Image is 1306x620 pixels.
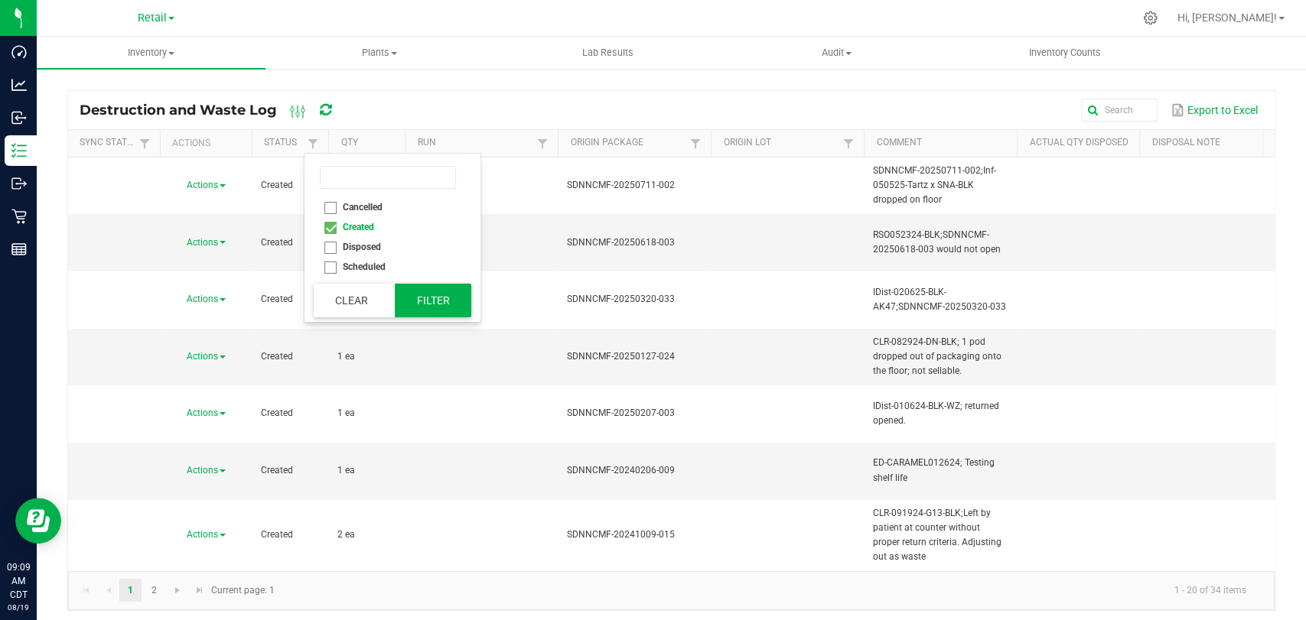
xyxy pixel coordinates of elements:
inline-svg: Analytics [11,77,27,93]
span: SDNNCMF-20250207-003 [567,407,675,418]
span: Actions [187,529,218,540]
a: Origin PackageSortable [570,137,686,149]
a: Actions [187,407,226,418]
span: ED-CARAMEL012624; Testing shelf life [873,457,995,482]
a: Filter [533,134,552,153]
inline-svg: Outbound [11,176,27,191]
inline-svg: Dashboard [11,44,27,60]
span: RSO052324-BLK;SDNNCMF-20250618-003 would not open [873,229,1001,255]
a: Actions [187,529,226,540]
kendo-pager: Current page: 1 [68,571,1275,610]
a: Go to the last page [189,579,211,602]
a: Actions [187,237,226,248]
span: SDNNCMF-20241009-015 [567,529,675,540]
span: Lab Results [562,46,654,60]
span: Go to the last page [194,584,206,596]
a: StatusSortable [264,137,303,149]
a: Inventory Counts [950,37,1179,69]
kendo-pager-info: 1 - 20 of 34 items [284,578,1259,603]
a: Go to the next page [167,579,189,602]
inline-svg: Inventory [11,143,27,158]
span: Created [261,237,293,248]
span: SDNNCMF-20250320-033 [567,294,675,304]
span: Hi, [PERSON_NAME]! [1177,11,1277,24]
div: Manage settings [1141,11,1160,25]
a: Actions [187,294,226,304]
span: Created [261,529,293,540]
span: Created [261,351,293,362]
span: CLR-091924-G13-BLK;Left by patient at counter without proper return criteria. Adjusting out as waste [873,508,1001,563]
button: Filter [395,284,471,317]
p: 09:09 AM CDT [7,560,30,602]
inline-svg: Reports [11,242,27,257]
a: Actions [187,351,226,362]
iframe: Resource center [15,498,61,544]
a: Plants [265,37,494,69]
inline-svg: Retail [11,209,27,224]
div: Destruction and Waste Log [80,97,358,123]
a: Filter [304,134,322,153]
span: CLR-082924-DN-BLK; 1 pod dropped out of packaging onto the floor; not sellable. [873,336,1001,376]
a: Origin LotSortable [723,137,839,149]
a: Page 2 [142,579,164,602]
input: Search [1081,99,1158,122]
a: Sync StatusSortable [80,137,135,149]
span: SDNNCMF-20250618-003 [567,237,675,248]
span: Created [261,294,293,304]
span: IDist-010624-BLK-WZ; returned opened. [873,401,999,426]
a: RunSortable [417,137,532,149]
a: Actions [187,180,226,190]
span: Created [261,465,293,476]
span: Inventory Counts [1008,46,1122,60]
a: Page 1 [119,579,142,602]
a: Filter [839,134,858,153]
a: Disposal NoteSortable [1151,137,1286,149]
a: Actual Qty DisposedSortable [1029,137,1133,149]
p: 08/19 [7,602,30,613]
a: Filter [135,134,154,153]
span: Plants [266,46,493,60]
span: Audit [723,46,950,60]
a: Filter [686,134,705,153]
span: Go to the next page [171,584,184,596]
span: SDNNCMF-20250711-002 [567,180,675,190]
span: Actions [187,180,218,190]
span: Retail [138,11,167,24]
span: SDNNCMF-20250711-002;Inf-050525-Tartz x SNA-BLK dropped on floor [873,165,996,205]
span: Inventory [37,46,265,60]
span: IDist-020625-BLK-AK47;SDNNCMF-20250320-033 [873,287,1006,312]
span: Actions [187,465,218,476]
th: Actions [160,130,252,157]
button: Clear [314,284,389,317]
span: Actions [187,351,218,362]
a: CommentSortable [876,137,1011,149]
a: Actions [187,465,226,476]
a: Lab Results [493,37,722,69]
span: Actions [187,407,218,418]
span: Actions [187,294,218,304]
span: Created [261,180,293,190]
span: 1 ea [337,351,355,362]
a: Audit [722,37,951,69]
span: Created [261,407,293,418]
span: Actions [187,237,218,248]
a: QtySortable [340,137,399,149]
span: 2 ea [337,529,355,540]
span: SDNNCMF-20250127-024 [567,351,675,362]
a: Inventory [37,37,265,69]
span: 1 ea [337,407,355,418]
button: Export to Excel [1167,97,1262,123]
span: 1 ea [337,465,355,476]
span: SDNNCMF-20240206-009 [567,465,675,476]
inline-svg: Inbound [11,110,27,125]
